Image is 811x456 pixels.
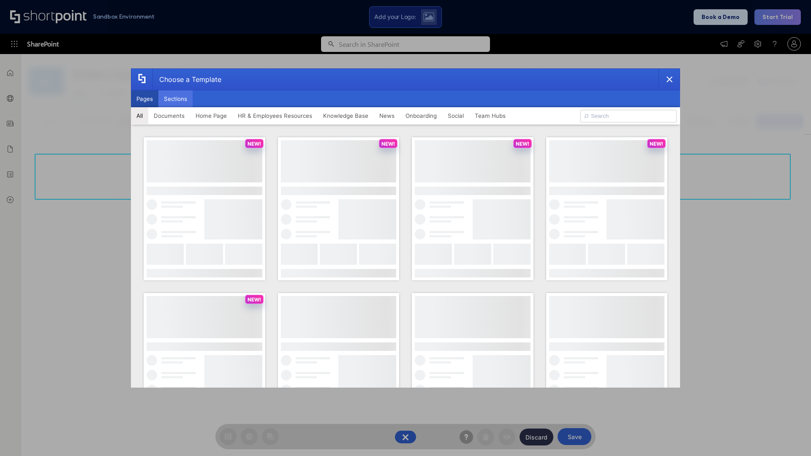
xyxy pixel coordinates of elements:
[190,107,232,124] button: Home Page
[318,107,374,124] button: Knowledge Base
[131,68,680,388] div: template selector
[381,141,395,147] p: NEW!
[248,141,261,147] p: NEW!
[148,107,190,124] button: Documents
[232,107,318,124] button: HR & Employees Resources
[158,90,193,107] button: Sections
[769,415,811,456] iframe: Chat Widget
[374,107,400,124] button: News
[131,90,158,107] button: Pages
[580,110,677,122] input: Search
[516,141,529,147] p: NEW!
[650,141,663,147] p: NEW!
[152,69,221,90] div: Choose a Template
[400,107,442,124] button: Onboarding
[469,107,511,124] button: Team Hubs
[248,296,261,303] p: NEW!
[442,107,469,124] button: Social
[131,107,148,124] button: All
